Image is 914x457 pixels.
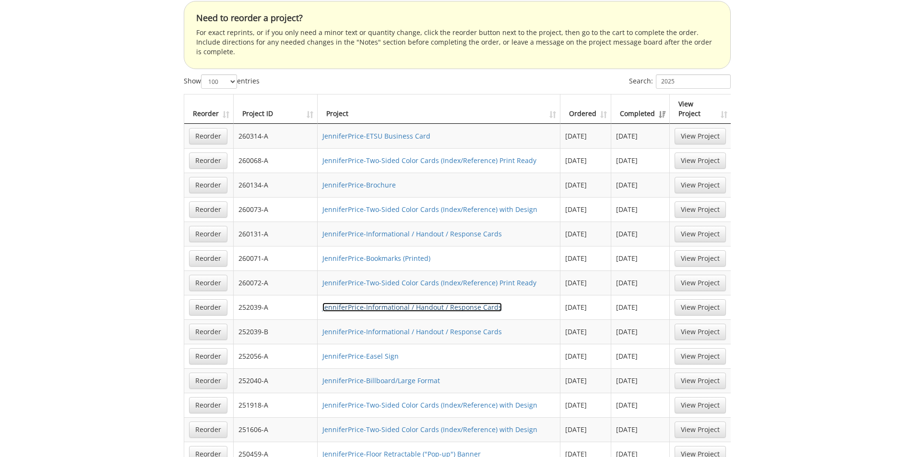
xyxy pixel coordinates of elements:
[189,226,227,242] a: Reorder
[611,222,670,246] td: [DATE]
[322,229,502,238] a: JenniferPrice-Informational / Handout / Response Cards
[611,417,670,442] td: [DATE]
[611,270,670,295] td: [DATE]
[184,94,234,124] th: Reorder: activate to sort column ascending
[322,400,537,410] a: JenniferPrice-Two-Sided Color Cards (Index/Reference) with Design
[234,344,318,368] td: 252056-A
[234,173,318,197] td: 260134-A
[611,197,670,222] td: [DATE]
[675,373,726,389] a: View Project
[560,393,611,417] td: [DATE]
[675,324,726,340] a: View Project
[322,278,536,287] a: JenniferPrice-Two-Sided Color Cards (Index/Reference) Print Ready
[234,94,318,124] th: Project ID: activate to sort column ascending
[189,201,227,218] a: Reorder
[611,124,670,148] td: [DATE]
[560,344,611,368] td: [DATE]
[611,393,670,417] td: [DATE]
[611,368,670,393] td: [DATE]
[322,180,396,189] a: JenniferPrice-Brochure
[322,131,430,141] a: JenniferPrice-ETSU Business Card
[611,319,670,344] td: [DATE]
[201,74,237,89] select: Showentries
[560,368,611,393] td: [DATE]
[234,148,318,173] td: 260068-A
[234,124,318,148] td: 260314-A
[675,128,726,144] a: View Project
[234,417,318,442] td: 251606-A
[560,417,611,442] td: [DATE]
[560,173,611,197] td: [DATE]
[611,173,670,197] td: [DATE]
[189,299,227,316] a: Reorder
[560,197,611,222] td: [DATE]
[234,368,318,393] td: 252040-A
[189,422,227,438] a: Reorder
[675,348,726,364] a: View Project
[560,319,611,344] td: [DATE]
[234,222,318,246] td: 260131-A
[656,74,731,89] input: Search:
[611,148,670,173] td: [DATE]
[675,177,726,193] a: View Project
[675,201,726,218] a: View Project
[322,425,537,434] a: JenniferPrice-Two-Sided Color Cards (Index/Reference) with Design
[560,246,611,270] td: [DATE]
[234,270,318,295] td: 260072-A
[560,295,611,319] td: [DATE]
[318,94,560,124] th: Project: activate to sort column ascending
[611,94,670,124] th: Completed: activate to sort column ascending
[189,177,227,193] a: Reorder
[322,303,502,312] a: JenniferPrice-Informational / Handout / Response Cards
[560,222,611,246] td: [DATE]
[560,148,611,173] td: [DATE]
[196,28,718,57] p: For exact reprints, or if you only need a minor text or quantity change, click the reorder button...
[234,197,318,222] td: 260073-A
[189,275,227,291] a: Reorder
[234,393,318,417] td: 251918-A
[184,74,260,89] label: Show entries
[611,344,670,368] td: [DATE]
[234,246,318,270] td: 260071-A
[629,74,731,89] label: Search:
[670,94,731,124] th: View Project: activate to sort column ascending
[675,397,726,413] a: View Project
[322,327,502,336] a: JenniferPrice-Informational / Handout / Response Cards
[189,128,227,144] a: Reorder
[322,254,430,263] a: JenniferPrice-Bookmarks (Printed)
[322,352,399,361] a: JenniferPrice-Easel Sign
[189,324,227,340] a: Reorder
[322,156,536,165] a: JenniferPrice-Two-Sided Color Cards (Index/Reference) Print Ready
[675,226,726,242] a: View Project
[189,397,227,413] a: Reorder
[675,422,726,438] a: View Project
[611,295,670,319] td: [DATE]
[560,124,611,148] td: [DATE]
[611,246,670,270] td: [DATE]
[675,152,726,169] a: View Project
[189,373,227,389] a: Reorder
[189,250,227,267] a: Reorder
[196,13,718,23] h4: Need to reorder a project?
[675,275,726,291] a: View Project
[675,250,726,267] a: View Project
[189,152,227,169] a: Reorder
[189,348,227,364] a: Reorder
[234,319,318,344] td: 252039-B
[322,205,537,214] a: JenniferPrice-Two-Sided Color Cards (Index/Reference) with Design
[560,94,611,124] th: Ordered: activate to sort column ascending
[675,299,726,316] a: View Project
[560,270,611,295] td: [DATE]
[322,376,440,385] a: JenniferPrice-Billboard/Large Format
[234,295,318,319] td: 252039-A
